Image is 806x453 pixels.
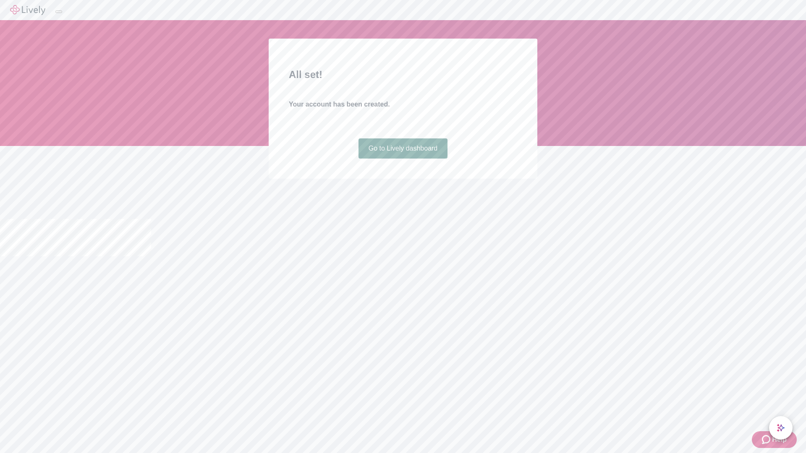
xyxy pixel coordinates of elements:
[769,416,793,440] button: chat
[777,424,785,432] svg: Lively AI Assistant
[10,5,45,15] img: Lively
[289,99,517,109] h4: Your account has been created.
[359,138,448,159] a: Go to Lively dashboard
[289,67,517,82] h2: All set!
[762,435,772,445] svg: Zendesk support icon
[55,10,62,13] button: Log out
[772,435,787,445] span: Help
[752,431,797,448] button: Zendesk support iconHelp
